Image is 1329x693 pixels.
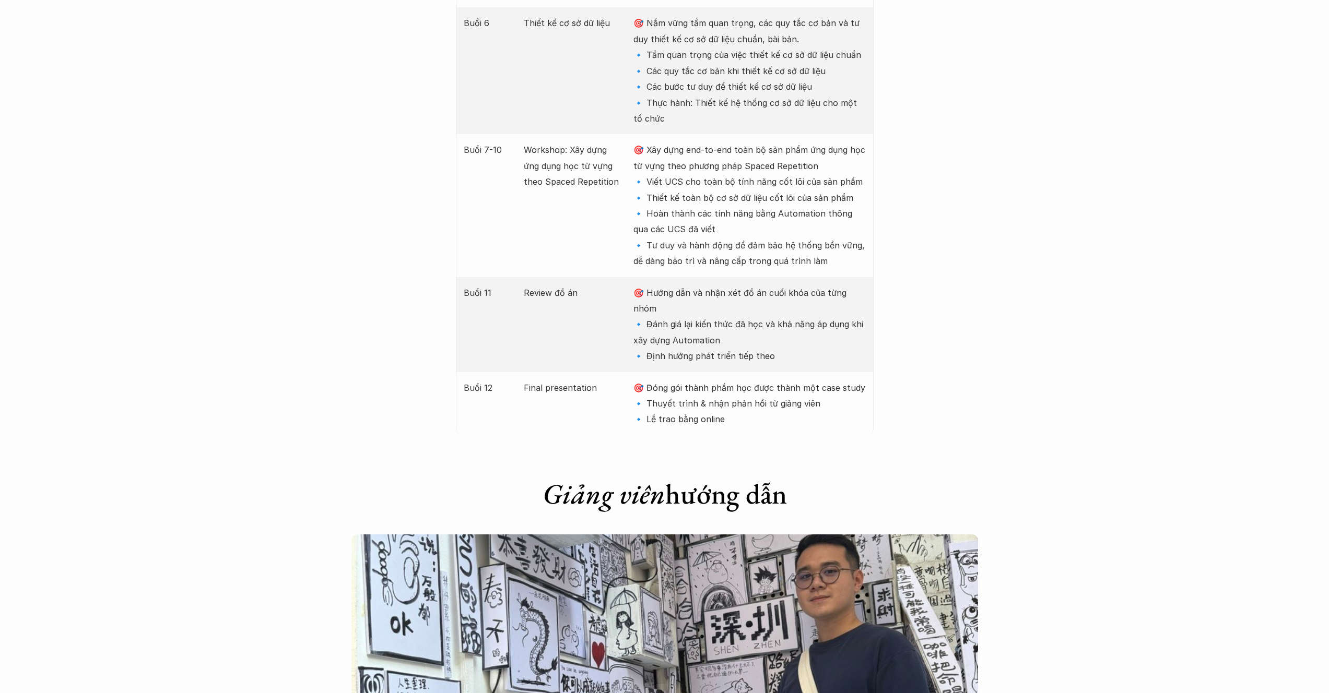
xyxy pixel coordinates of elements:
p: Buổi 6 [464,15,513,31]
p: 🎯 Đóng gói thành phầm học được thành một case study 🔹 Thuyết trình & nhận phản hồi từ giảng viên ... [633,380,865,427]
p: 🎯 Hướng dẫn và nhận xét đồ án cuối khóa của từng nhóm 🔹 Đánh giá lại kiến thức đã học và khả năng... [633,285,865,364]
em: Giảng viên [543,475,665,512]
p: Buổi 12 [464,380,513,396]
h1: hướng dẫn [456,477,874,511]
p: Review đồ án [524,285,623,301]
p: 🎯 Nắm vững tầm quan trọng, các quy tắc cơ bản và tư duy thiết kế cơ sở dữ liệu chuẩn, bài bản. 🔹 ... [633,15,865,126]
p: Buổi 7-10 [464,142,513,158]
p: Final presentation [524,380,623,396]
p: Thiết kế cơ sở dữ liệu [524,15,623,31]
p: Buổi 11 [464,285,513,301]
p: Workshop: Xây dựng ứng dụng học từ vựng theo Spaced Repetition [524,142,623,189]
p: 🎯 Xây dựng end-to-end toàn bộ sản phẩm ứng dụng học từ vựng theo phương pháp Spaced Repetition 🔹 ... [633,142,865,269]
